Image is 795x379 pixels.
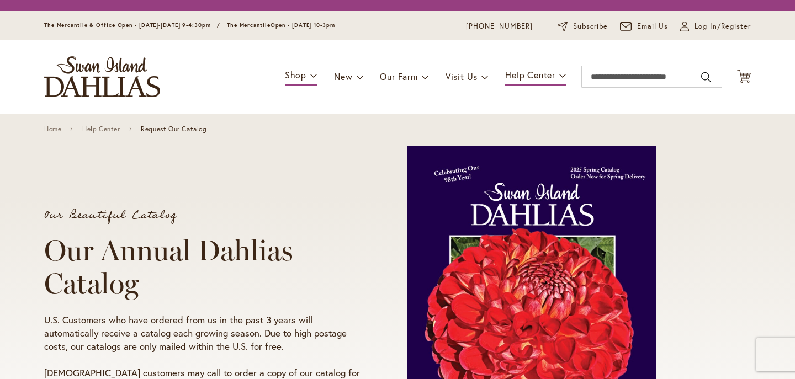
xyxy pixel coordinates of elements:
p: Our Beautiful Catalog [44,210,365,221]
a: Log In/Register [680,21,751,32]
a: Help Center [82,125,120,133]
span: Our Farm [380,71,417,82]
span: Open - [DATE] 10-3pm [271,22,335,29]
span: Log In/Register [695,21,751,32]
a: Email Us [620,21,669,32]
a: Subscribe [558,21,608,32]
h1: Our Annual Dahlias Catalog [44,234,365,300]
span: The Mercantile & Office Open - [DATE]-[DATE] 9-4:30pm / The Mercantile [44,22,271,29]
button: Search [701,68,711,86]
a: store logo [44,56,160,97]
span: Shop [285,69,306,81]
span: Email Us [637,21,669,32]
span: Help Center [505,69,555,81]
span: Subscribe [573,21,608,32]
a: [PHONE_NUMBER] [466,21,533,32]
a: Home [44,125,61,133]
span: Request Our Catalog [141,125,206,133]
span: New [334,71,352,82]
span: Visit Us [446,71,478,82]
p: U.S. Customers who have ordered from us in the past 3 years will automatically receive a catalog ... [44,313,365,353]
